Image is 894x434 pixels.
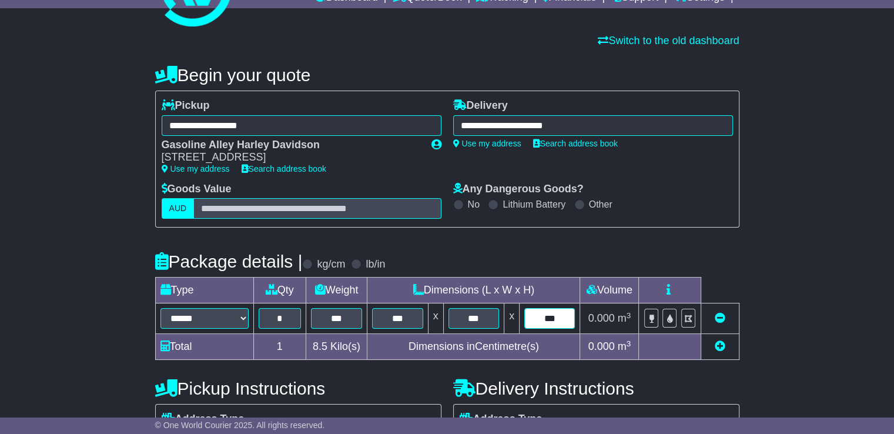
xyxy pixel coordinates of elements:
[580,278,639,303] td: Volume
[155,278,253,303] td: Type
[460,413,543,426] label: Address Type
[588,340,615,352] span: 0.000
[468,199,480,210] label: No
[503,199,565,210] label: Lithium Battery
[589,199,612,210] label: Other
[155,252,303,271] h4: Package details |
[162,198,195,219] label: AUD
[253,278,306,303] td: Qty
[453,139,521,148] a: Use my address
[367,334,580,360] td: Dimensions in Centimetre(s)
[627,311,631,320] sup: 3
[162,139,420,152] div: Gasoline Alley Harley Davidson
[627,339,631,348] sup: 3
[618,340,631,352] span: m
[253,334,306,360] td: 1
[155,379,441,398] h4: Pickup Instructions
[533,139,618,148] a: Search address book
[162,151,420,164] div: [STREET_ADDRESS]
[313,340,327,352] span: 8.5
[453,99,508,112] label: Delivery
[598,35,739,46] a: Switch to the old dashboard
[453,183,584,196] label: Any Dangerous Goods?
[162,183,232,196] label: Goods Value
[306,334,367,360] td: Kilo(s)
[504,303,520,334] td: x
[366,258,385,271] label: lb/in
[367,278,580,303] td: Dimensions (L x W x H)
[155,420,325,430] span: © One World Courier 2025. All rights reserved.
[155,65,739,85] h4: Begin your quote
[317,258,345,271] label: kg/cm
[453,379,739,398] h4: Delivery Instructions
[242,164,326,173] a: Search address book
[162,99,210,112] label: Pickup
[155,334,253,360] td: Total
[162,164,230,173] a: Use my address
[618,312,631,324] span: m
[306,278,367,303] td: Weight
[715,340,725,352] a: Add new item
[715,312,725,324] a: Remove this item
[588,312,615,324] span: 0.000
[162,413,245,426] label: Address Type
[428,303,443,334] td: x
